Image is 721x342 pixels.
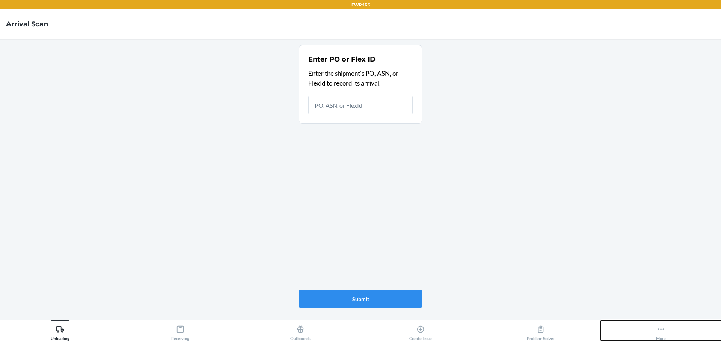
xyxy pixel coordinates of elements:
button: Create Issue [360,320,481,341]
div: Unloading [51,322,69,341]
button: Outbounds [240,320,360,341]
div: More [656,322,666,341]
button: Submit [299,290,422,308]
p: Enter the shipment's PO, ASN, or FlexId to record its arrival. [308,69,413,88]
p: EWR1RS [351,2,370,8]
input: PO, ASN, or FlexId [308,96,413,114]
button: More [601,320,721,341]
button: Receiving [120,320,240,341]
h4: Arrival Scan [6,19,48,29]
div: Problem Solver [527,322,555,341]
div: Create Issue [409,322,432,341]
h2: Enter PO or Flex ID [308,54,376,64]
div: Outbounds [290,322,311,341]
div: Receiving [171,322,189,341]
button: Problem Solver [481,320,601,341]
